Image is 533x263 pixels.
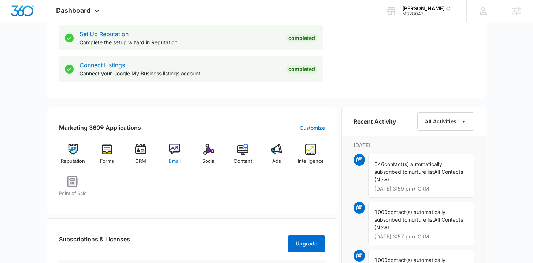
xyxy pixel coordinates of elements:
[374,186,468,191] p: [DATE] 3:59 pm • CRM
[374,257,388,263] span: 1000
[202,158,215,165] span: Social
[417,112,474,131] button: All Activities
[59,235,130,249] h2: Subscriptions & Licenses
[59,123,141,132] h2: Marketing 360® Applications
[161,144,189,170] a: Email
[61,158,85,165] span: Reputation
[354,141,474,149] p: [DATE]
[288,235,325,252] button: Upgrade
[298,158,324,165] span: Intelligence
[374,209,388,215] span: 1000
[300,124,325,132] a: Customize
[169,158,181,165] span: Email
[297,144,325,170] a: Intelligence
[402,5,456,11] div: account name
[79,38,280,46] p: Complete the setup wizard in Reputation.
[79,61,125,69] a: Connect Listings
[229,144,257,170] a: Content
[374,161,442,175] span: contact(s) automatically subscribed to nurture list
[135,158,146,165] span: CRM
[286,65,317,74] div: Completed
[402,11,456,16] div: account id
[59,190,87,197] span: Point of Sale
[374,161,384,167] span: 546
[234,158,252,165] span: Content
[286,34,317,42] div: Completed
[374,209,445,223] span: contact(s) automatically subscribed to nurture list
[263,144,291,170] a: Ads
[79,30,129,38] a: Set Up Reputation
[272,158,281,165] span: Ads
[93,144,121,170] a: Forms
[374,234,468,239] p: [DATE] 3:57 pm • CRM
[59,144,87,170] a: Reputation
[100,158,114,165] span: Forms
[127,144,155,170] a: CRM
[79,69,280,77] p: Connect your Google My Business listings account.
[59,176,87,202] a: Point of Sale
[354,117,396,126] h6: Recent Activity
[56,7,90,14] span: Dashboard
[195,144,223,170] a: Social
